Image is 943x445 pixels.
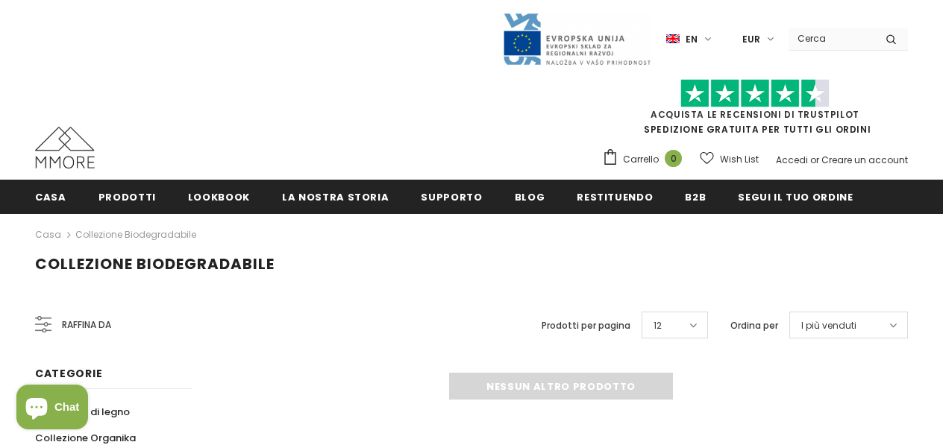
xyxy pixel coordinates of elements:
img: Casi MMORE [35,127,95,168]
img: Fidati di Pilot Stars [680,79,830,108]
a: Segui il tuo ordine [738,180,853,213]
a: Javni Razpis [502,32,651,45]
label: Prodotti per pagina [542,318,630,333]
span: Blog [515,190,545,204]
a: Blog [515,180,545,213]
span: Carrello [623,152,659,167]
img: i-lang-1.png [666,33,680,45]
a: supporto [421,180,482,213]
a: B2B [685,180,706,213]
span: SPEDIZIONE GRATUITA PER TUTTI GLI ORDINI [602,86,908,136]
span: Collezione biodegradabile [35,253,275,274]
input: Search Site [789,28,874,49]
a: Wish List [700,146,759,172]
span: B2B [685,190,706,204]
span: Wish List [720,152,759,167]
span: Segui il tuo ordine [738,190,853,204]
label: Ordina per [730,318,778,333]
a: Restituendo [577,180,653,213]
span: EUR [742,32,760,47]
a: Carrello 0 [602,148,689,171]
span: Raffina da [62,317,111,333]
span: Casa [35,190,66,204]
span: Lookbook [188,190,250,204]
span: 0 [665,150,682,167]
a: Accedi [776,154,808,166]
inbox-online-store-chat: Shopify online store chat [12,385,93,433]
span: Restituendo [577,190,653,204]
span: Collezione Organika [35,431,136,445]
a: Collezione biodegradabile [75,228,196,241]
a: Prodotti [98,180,156,213]
a: Casa [35,180,66,213]
span: en [686,32,698,47]
a: Casa [35,226,61,244]
span: Prodotti [98,190,156,204]
span: or [810,154,819,166]
a: Creare un account [821,154,908,166]
span: Categorie [35,366,102,381]
span: La nostra storia [282,190,389,204]
span: I più venduti [801,318,856,333]
span: supporto [421,190,482,204]
img: Javni Razpis [502,12,651,66]
span: 12 [654,318,662,333]
a: Acquista le recensioni di TrustPilot [651,108,859,121]
a: Lookbook [188,180,250,213]
a: La nostra storia [282,180,389,213]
